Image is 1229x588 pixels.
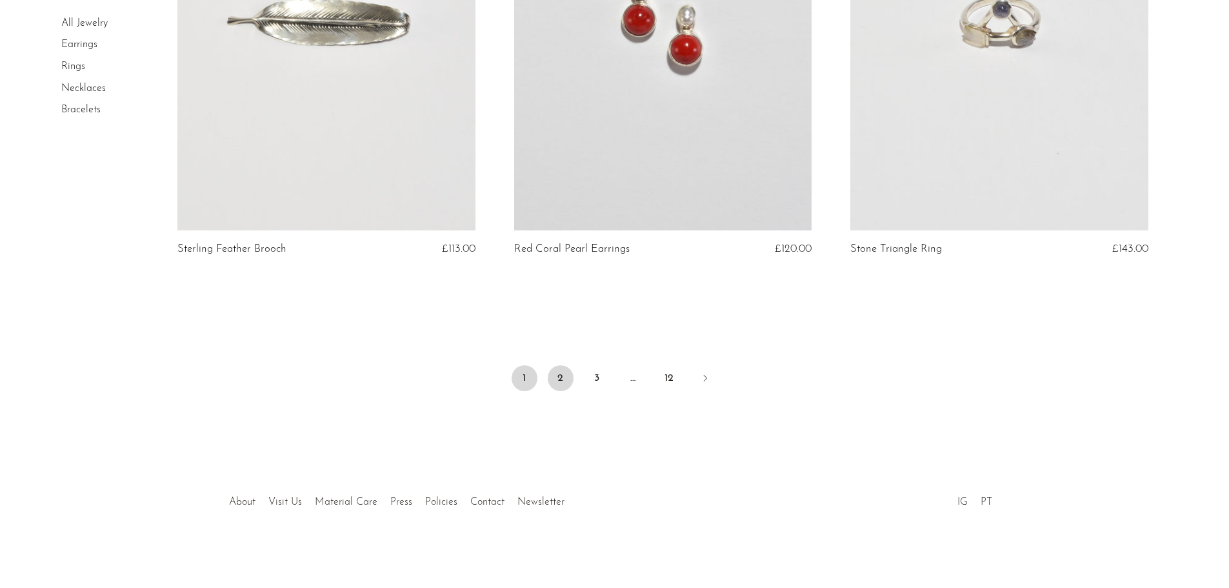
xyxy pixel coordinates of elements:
a: Press [390,497,412,507]
a: All Jewelry [61,18,108,28]
a: About [229,497,255,507]
a: Policies [425,497,457,507]
ul: Quick links [223,487,571,511]
span: … [620,365,646,391]
span: £113.00 [442,243,475,254]
a: Stone Triangle Ring [850,243,942,255]
span: 1 [512,365,537,391]
a: 3 [584,365,610,391]
a: IG [957,497,968,507]
a: Necklaces [61,83,106,94]
a: 2 [548,365,574,391]
a: PT [981,497,992,507]
a: Rings [61,61,85,72]
span: £120.00 [775,243,812,254]
a: Contact [470,497,505,507]
a: Sterling Feather Brooch [177,243,286,255]
a: Bracelets [61,105,101,115]
a: Visit Us [268,497,302,507]
a: Earrings [61,40,97,50]
a: 12 [656,365,682,391]
a: Red Coral Pearl Earrings [514,243,630,255]
a: Material Care [315,497,377,507]
a: Next [692,365,718,394]
ul: Social Medias [951,487,999,511]
span: £143.00 [1112,243,1148,254]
